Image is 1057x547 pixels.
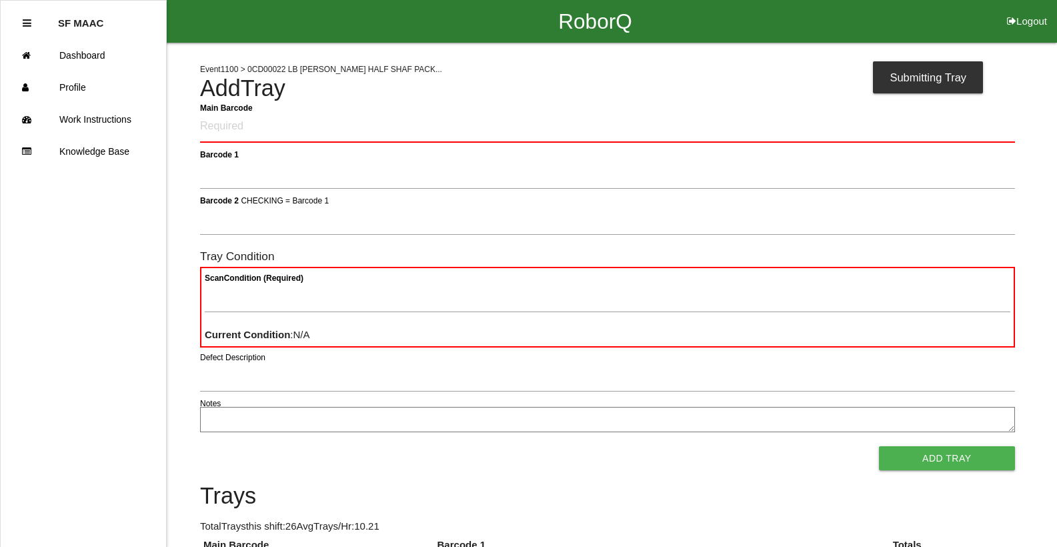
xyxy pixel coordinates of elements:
span: Event 1100 > 0CD00022 LB [PERSON_NAME] HALF SHAF PACK... [200,65,442,74]
h4: Trays [200,484,1015,509]
p: Total Trays this shift: 26 Avg Trays /Hr: 10.21 [200,519,1015,534]
p: SF MAAC [58,7,103,29]
a: Knowledge Base [1,135,166,167]
h4: Add Tray [200,76,1015,101]
button: Add Tray [879,446,1015,470]
div: Submitting Tray [873,61,983,93]
span: : N/A [205,329,310,340]
b: Main Barcode [200,103,253,112]
h6: Tray Condition [200,250,1015,263]
a: Dashboard [1,39,166,71]
b: Barcode 1 [200,149,239,159]
a: Work Instructions [1,103,166,135]
input: Required [200,111,1015,143]
label: Notes [200,398,221,410]
b: Current Condition [205,329,290,340]
div: Close [23,7,31,39]
b: Barcode 2 [200,195,239,205]
label: Defect Description [200,352,265,364]
a: Profile [1,71,166,103]
span: CHECKING = Barcode 1 [241,195,329,205]
b: Scan Condition (Required) [205,273,303,283]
